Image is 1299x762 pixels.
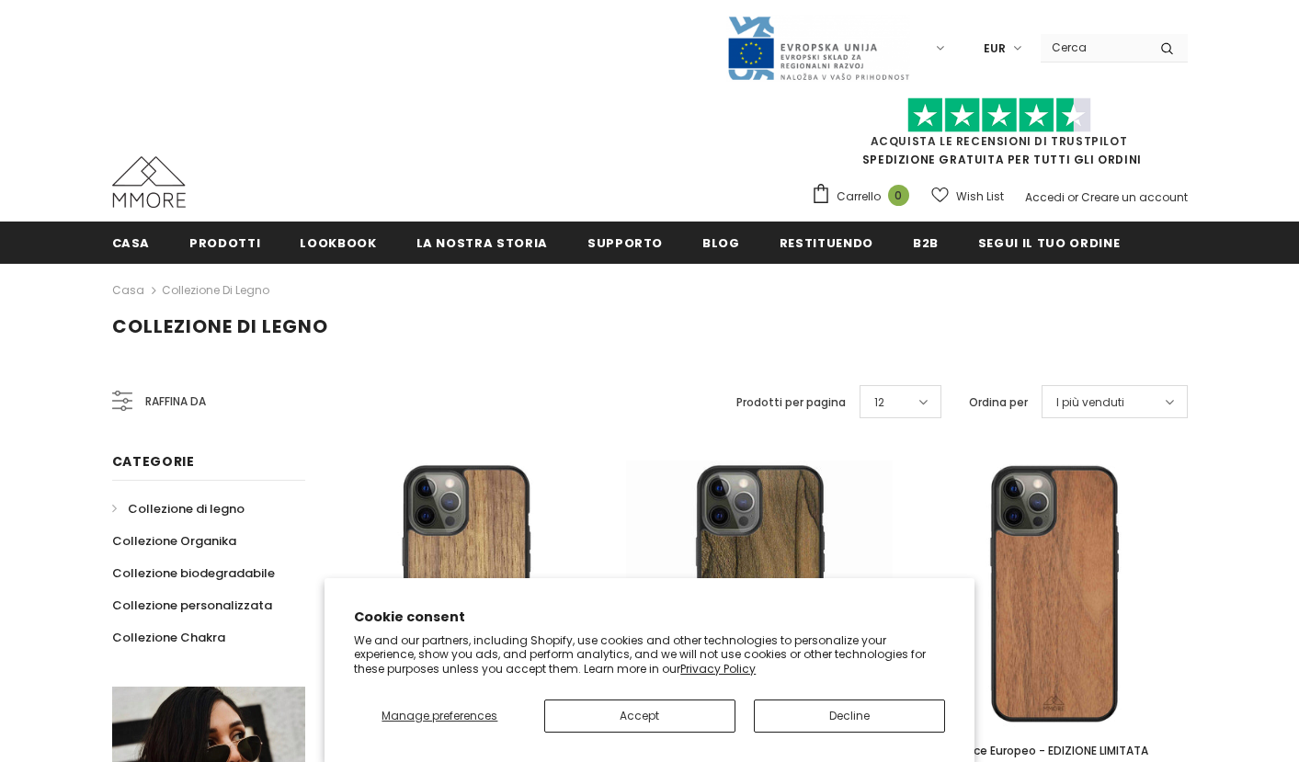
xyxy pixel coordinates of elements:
[702,234,740,252] span: Blog
[112,493,245,525] a: Collezione di legno
[587,234,663,252] span: supporto
[112,629,225,646] span: Collezione Chakra
[871,133,1128,149] a: Acquista le recensioni di TrustPilot
[112,234,151,252] span: Casa
[969,393,1028,412] label: Ordina per
[112,564,275,582] span: Collezione biodegradabile
[354,633,945,677] p: We and our partners, including Shopify, use cookies and other technologies to personalize your ex...
[354,699,525,733] button: Manage preferences
[112,279,144,301] a: Casa
[811,183,918,210] a: Carrello 0
[1067,189,1078,205] span: or
[189,234,260,252] span: Prodotti
[112,452,195,471] span: Categorie
[112,313,328,339] span: Collezione di legno
[931,180,1004,212] a: Wish List
[978,234,1120,252] span: Segui il tuo ordine
[162,282,269,298] a: Collezione di legno
[112,156,186,208] img: Casi MMORE
[128,500,245,517] span: Collezione di legno
[913,234,939,252] span: B2B
[1025,189,1065,205] a: Accedi
[780,234,873,252] span: Restituendo
[811,106,1188,167] span: SPEDIZIONE GRATUITA PER TUTTI GLI ORDINI
[112,621,225,654] a: Collezione Chakra
[702,222,740,263] a: Blog
[416,222,548,263] a: La nostra storia
[736,393,846,412] label: Prodotti per pagina
[907,97,1091,133] img: Fidati di Pilot Stars
[1081,189,1188,205] a: Creare un account
[112,557,275,589] a: Collezione biodegradabile
[680,661,756,677] a: Privacy Policy
[416,234,548,252] span: La nostra storia
[888,185,909,206] span: 0
[112,589,272,621] a: Collezione personalizzata
[1041,34,1146,61] input: Search Site
[726,40,910,55] a: Javni Razpis
[112,525,236,557] a: Collezione Organika
[382,708,497,723] span: Manage preferences
[112,222,151,263] a: Casa
[959,743,1148,758] span: Noce Europeo - EDIZIONE LIMITATA
[837,188,881,206] span: Carrello
[354,608,945,627] h2: Cookie consent
[300,222,376,263] a: Lookbook
[112,597,272,614] span: Collezione personalizzata
[780,222,873,263] a: Restituendo
[189,222,260,263] a: Prodotti
[145,392,206,412] span: Raffina da
[726,15,910,82] img: Javni Razpis
[1056,393,1124,412] span: I più venduti
[874,393,884,412] span: 12
[300,234,376,252] span: Lookbook
[920,741,1187,761] a: Noce Europeo - EDIZIONE LIMITATA
[544,699,735,733] button: Accept
[956,188,1004,206] span: Wish List
[112,532,236,550] span: Collezione Organika
[913,222,939,263] a: B2B
[754,699,945,733] button: Decline
[984,40,1006,58] span: EUR
[978,222,1120,263] a: Segui il tuo ordine
[587,222,663,263] a: supporto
